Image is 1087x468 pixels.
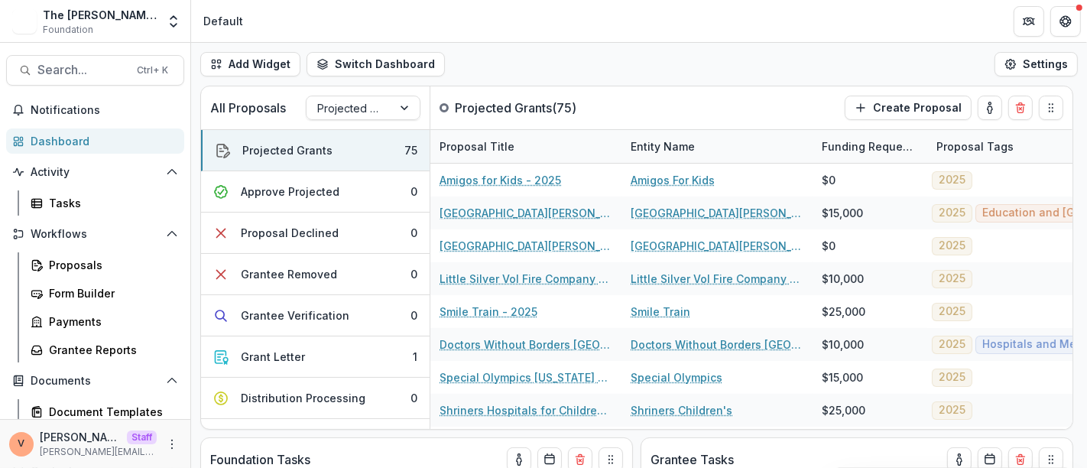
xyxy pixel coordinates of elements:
[822,172,836,188] div: $0
[163,435,181,453] button: More
[241,390,365,406] div: Distribution Processing
[410,390,417,406] div: 0
[1039,96,1063,120] button: Drag
[6,128,184,154] a: Dashboard
[201,295,430,336] button: Grantee Verification0
[939,371,965,384] span: 2025
[24,309,184,334] a: Payments
[440,304,537,320] a: Smile Train - 2025
[201,254,430,295] button: Grantee Removed0
[939,174,965,187] span: 2025
[440,205,612,221] a: [GEOGRAPHIC_DATA][PERSON_NAME] - 2025
[12,9,37,34] img: The Brunetti Foundation
[410,266,417,282] div: 0
[1014,6,1044,37] button: Partners
[6,98,184,122] button: Notifications
[24,190,184,216] a: Tasks
[241,266,337,282] div: Grantee Removed
[410,225,417,241] div: 0
[455,99,576,117] p: Projected Grants ( 75 )
[978,96,1002,120] button: toggle-assigned-to-me
[440,369,612,385] a: Special Olympics [US_STATE] - 2025
[49,342,172,358] div: Grantee Reports
[31,133,172,149] div: Dashboard
[430,130,621,163] div: Proposal Title
[200,52,300,76] button: Add Widget
[631,172,715,188] a: Amigos For Kids
[134,62,171,79] div: Ctrl + K
[6,222,184,246] button: Open Workflows
[631,238,803,254] a: [GEOGRAPHIC_DATA][PERSON_NAME], The [PERSON_NAME] Human Trafficking Academy
[49,404,172,420] div: Document Templates
[813,130,927,163] div: Funding Requested
[49,285,172,301] div: Form Builder
[995,52,1078,76] button: Settings
[197,10,249,32] nav: breadcrumb
[410,184,417,200] div: 0
[43,23,93,37] span: Foundation
[241,349,305,365] div: Grant Letter
[1050,6,1081,37] button: Get Help
[127,431,157,444] p: Staff
[24,337,184,362] a: Grantee Reports
[621,130,813,163] div: Entity Name
[201,336,430,378] button: Grant Letter1
[31,228,160,241] span: Workflows
[631,205,803,221] a: [GEOGRAPHIC_DATA][PERSON_NAME]
[822,205,863,221] div: $15,000
[163,6,184,37] button: Open entity switcher
[440,402,612,418] a: Shriners Hospitals for Children - 2025
[939,305,965,318] span: 2025
[621,138,704,154] div: Entity Name
[813,138,927,154] div: Funding Requested
[43,7,157,23] div: The [PERSON_NAME] Foundation
[822,271,864,287] div: $10,000
[49,314,172,330] div: Payments
[201,171,430,213] button: Approve Projected0
[31,104,178,117] span: Notifications
[1008,96,1033,120] button: Delete card
[939,404,965,417] span: 2025
[241,184,339,200] div: Approve Projected
[241,225,339,241] div: Proposal Declined
[37,63,128,77] span: Search...
[440,172,561,188] a: Amigos for Kids - 2025
[201,378,430,419] button: Distribution Processing0
[822,402,865,418] div: $25,000
[631,369,722,385] a: Special Olympics
[939,338,965,351] span: 2025
[210,99,286,117] p: All Proposals
[307,52,445,76] button: Switch Dashboard
[6,369,184,393] button: Open Documents
[822,304,865,320] div: $25,000
[49,195,172,211] div: Tasks
[939,239,965,252] span: 2025
[410,307,417,323] div: 0
[631,304,690,320] a: Smile Train
[440,336,612,353] a: Doctors Without Borders [GEOGRAPHIC_DATA] - 2025
[241,307,349,323] div: Grantee Verification
[631,402,732,418] a: Shriners Children's
[49,257,172,273] div: Proposals
[201,130,430,171] button: Projected Grants75
[939,272,965,285] span: 2025
[822,336,864,353] div: $10,000
[440,271,612,287] a: Little Silver Vol Fire Company No. 1 - 2025
[845,96,972,120] button: Create Proposal
[404,142,417,158] div: 75
[631,271,803,287] a: Little Silver Vol Fire Company No. 1
[413,349,417,365] div: 1
[24,252,184,278] a: Proposals
[24,399,184,424] a: Document Templates
[430,138,524,154] div: Proposal Title
[822,369,863,385] div: $15,000
[40,429,121,445] p: [PERSON_NAME]
[201,213,430,254] button: Proposal Declined0
[440,238,612,254] a: [GEOGRAPHIC_DATA][PERSON_NAME] Human Traffic Academy - 2025
[6,160,184,184] button: Open Activity
[822,238,836,254] div: $0
[31,166,160,179] span: Activity
[31,375,160,388] span: Documents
